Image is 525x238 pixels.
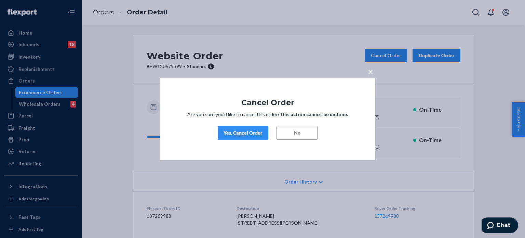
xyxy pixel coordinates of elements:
[218,126,268,140] button: Yes, Cancel Order
[280,111,348,117] strong: This action cannot be undone.
[224,129,262,136] div: Yes, Cancel Order
[277,126,318,140] button: No
[180,98,355,107] h1: Cancel Order
[368,65,373,77] span: ×
[180,111,355,118] p: Are you sure you’d like to cancel this order?
[482,217,518,235] iframe: To enrich screen reader interactions, please activate Accessibility in Grammarly extension settings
